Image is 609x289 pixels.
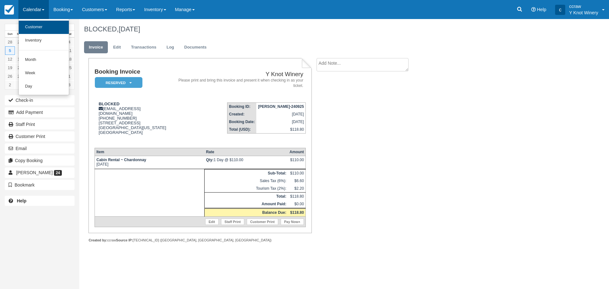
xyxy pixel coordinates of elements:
[256,110,305,118] td: [DATE]
[247,219,278,225] a: Customer Print
[84,41,108,54] a: Invoice
[19,21,69,34] a: Customer
[537,7,547,12] span: Help
[569,10,598,16] p: Y Knot Winery
[204,177,288,185] td: Sales Tax (6%):
[116,238,133,242] strong: Source IP:
[290,158,304,167] div: $110.00
[288,148,306,156] th: Amount
[5,81,15,89] a: 2
[5,107,75,117] button: Add Payment
[17,198,26,203] b: Help
[95,77,142,88] em: Reserved
[5,131,75,141] a: Customer Print
[95,102,171,143] div: [EMAIL_ADDRESS][DOMAIN_NAME] [PHONE_NUMBER] [STREET_ADDRESS] [GEOGRAPHIC_DATA][US_STATE] [GEOGRAP...
[15,81,25,89] a: 3
[288,193,306,200] td: $118.80
[5,72,15,81] a: 26
[205,219,219,225] a: Edit
[95,69,171,75] h1: Booking Invoice
[569,3,598,10] p: ccraw
[5,180,75,190] button: Bookmark
[204,148,288,156] th: Rate
[555,5,565,15] div: c
[162,41,179,54] a: Log
[19,53,69,67] a: Month
[290,210,304,215] strong: $118.80
[64,55,74,63] a: 18
[174,78,303,89] address: Please print and bring this invoice and present it when checking in as your ticket.
[531,7,536,12] i: Help
[88,238,107,242] strong: Created by:
[174,71,303,78] h2: Y Knot Winery
[5,46,15,55] a: 5
[5,55,15,63] a: 12
[15,46,25,55] a: 6
[204,208,288,217] th: Balance Due:
[84,25,531,33] h1: BLOCKED,
[227,118,257,126] th: Booking Date:
[5,63,15,72] a: 19
[256,118,305,126] td: [DATE]
[5,38,15,46] a: 28
[15,72,25,81] a: 27
[15,63,25,72] a: 20
[5,31,15,38] th: Sun
[16,170,53,175] span: [PERSON_NAME]
[96,158,146,162] strong: Cabin Rental ~ Chardonnay
[99,102,120,106] strong: BLOCKED
[15,38,25,46] a: 29
[204,169,288,177] th: Sub-Total:
[126,41,161,54] a: Transactions
[221,219,244,225] a: Staff Print
[119,25,140,33] span: [DATE]
[64,81,74,89] a: 8
[288,177,306,185] td: $6.60
[258,104,304,109] strong: [PERSON_NAME]-240925
[281,219,304,225] a: Pay Now
[5,95,75,105] button: Check-in
[288,169,306,177] td: $110.00
[227,110,257,118] th: Created:
[5,143,75,154] button: Email
[64,38,74,46] a: 4
[227,103,257,111] th: Booking ID:
[204,185,288,193] td: Tourism Tax (2%):
[5,155,75,166] button: Copy Booking
[64,63,74,72] a: 25
[5,119,75,129] a: Staff Print
[288,200,306,208] td: $0.00
[204,156,288,169] td: 1 Day @ $110.00
[19,67,69,80] a: Week
[88,238,311,243] div: ccraw [TECHNICAL_ID] ([GEOGRAPHIC_DATA], [GEOGRAPHIC_DATA], [GEOGRAPHIC_DATA])
[19,80,69,93] a: Day
[227,126,257,134] th: Total (USD):
[288,185,306,193] td: $2.20
[64,72,74,81] a: 1
[54,170,62,176] span: 24
[95,156,204,169] td: [DATE]
[180,41,212,54] a: Documents
[108,41,126,54] a: Edit
[19,34,69,47] a: Inventory
[5,167,75,178] a: [PERSON_NAME] 24
[204,200,288,208] th: Amount Paid:
[256,126,305,134] td: $118.80
[15,55,25,63] a: 13
[5,196,75,206] a: Help
[64,31,74,38] th: Sat
[95,148,204,156] th: Item
[95,77,140,89] a: Reserved
[204,193,288,200] th: Total:
[64,46,74,55] a: 11
[18,19,69,95] ul: Calendar
[206,158,213,162] strong: Qty
[15,31,25,38] th: Mon
[4,5,14,15] img: checkfront-main-nav-mini-logo.png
